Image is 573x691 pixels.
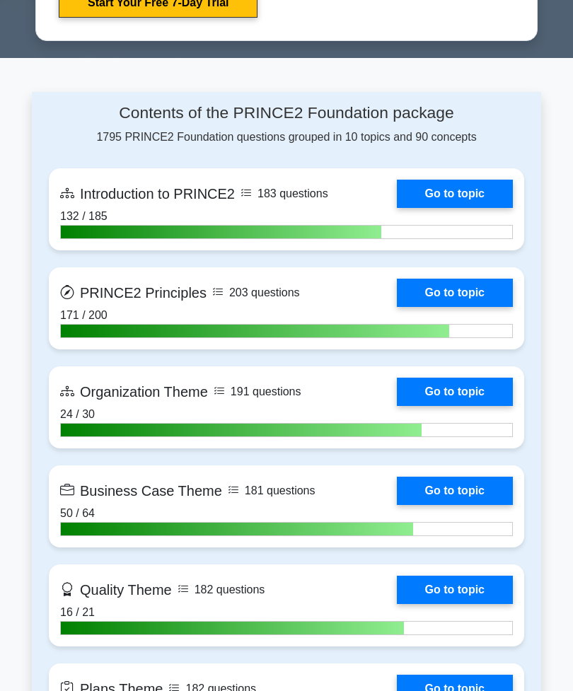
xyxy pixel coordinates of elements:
[49,103,524,145] div: 1795 PRINCE2 Foundation questions grouped in 10 topics and 90 concepts
[397,279,513,307] a: Go to topic
[397,378,513,406] a: Go to topic
[397,477,513,505] a: Go to topic
[397,180,513,208] a: Go to topic
[397,576,513,604] a: Go to topic
[49,103,524,122] h4: Contents of the PRINCE2 Foundation package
